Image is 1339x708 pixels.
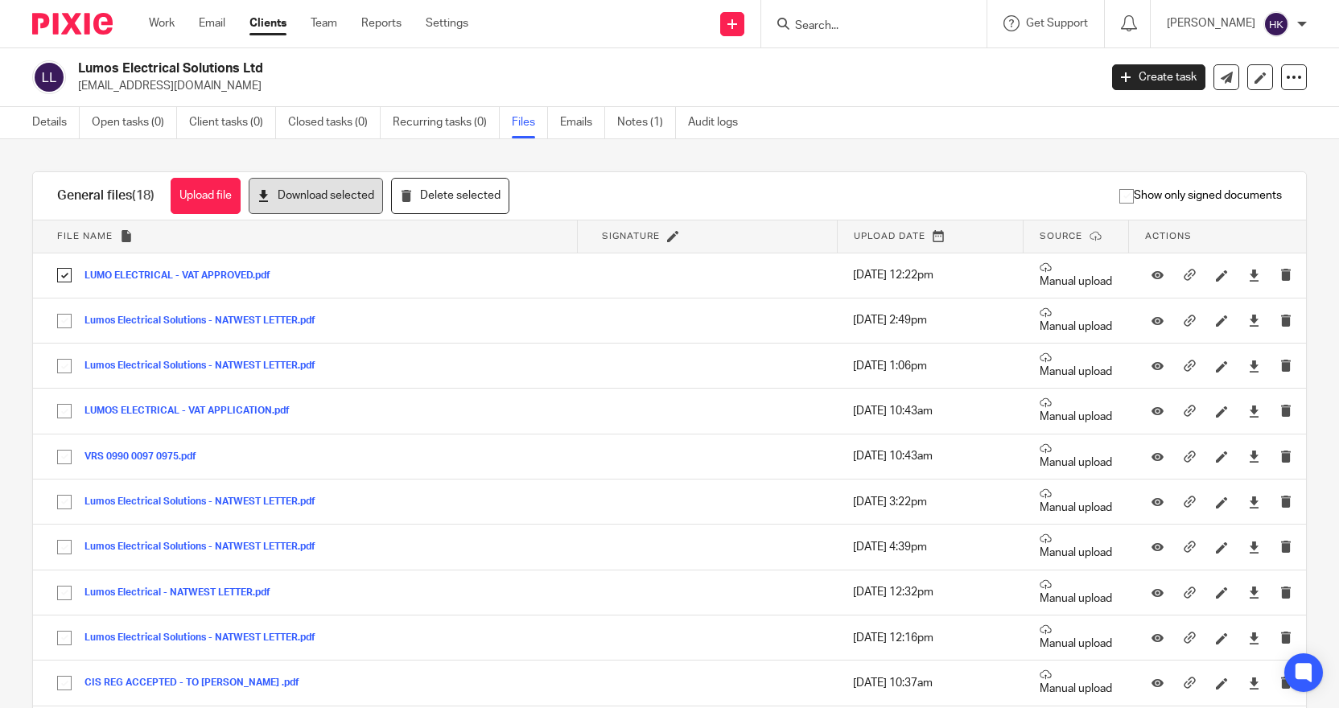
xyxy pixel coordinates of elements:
[49,487,80,517] input: Select
[853,403,1007,419] p: [DATE] 10:43am
[853,584,1007,600] p: [DATE] 12:32pm
[1040,232,1082,241] span: Source
[149,15,175,31] a: Work
[84,451,208,463] button: VRS 0990 0097 0975.pdf
[84,360,328,372] button: Lumos Electrical Solutions - NATWEST LETTER.pdf
[1112,64,1205,90] a: Create task
[57,232,113,241] span: File name
[1040,533,1113,561] p: Manual upload
[1248,358,1260,374] a: Download
[1145,232,1192,241] span: Actions
[1040,442,1113,471] p: Manual upload
[1248,312,1260,328] a: Download
[560,107,605,138] a: Emails
[1040,261,1113,290] p: Manual upload
[49,396,80,426] input: Select
[1040,352,1113,380] p: Manual upload
[602,232,660,241] span: Signature
[426,15,468,31] a: Settings
[84,677,311,689] button: CIS REG ACCEPTED - TO [PERSON_NAME] .pdf
[1040,624,1113,652] p: Manual upload
[84,541,328,553] button: Lumos Electrical Solutions - NATWEST LETTER.pdf
[32,13,113,35] img: Pixie
[311,15,337,31] a: Team
[853,358,1007,374] p: [DATE] 1:06pm
[32,107,80,138] a: Details
[288,107,381,138] a: Closed tasks (0)
[1119,187,1282,204] span: Show only signed documents
[854,232,925,241] span: Upload date
[361,15,402,31] a: Reports
[199,15,225,31] a: Email
[49,442,80,472] input: Select
[1248,675,1260,691] a: Download
[49,532,80,562] input: Select
[1040,307,1113,335] p: Manual upload
[78,60,886,77] h2: Lumos Electrical Solutions Ltd
[1248,494,1260,510] a: Download
[84,496,328,508] button: Lumos Electrical Solutions - NATWEST LETTER.pdf
[92,107,177,138] a: Open tasks (0)
[1040,669,1113,697] p: Manual upload
[84,315,328,327] button: Lumos Electrical Solutions - NATWEST LETTER.pdf
[688,107,750,138] a: Audit logs
[853,539,1007,555] p: [DATE] 4:39pm
[1040,488,1113,516] p: Manual upload
[49,578,80,608] input: Select
[1248,630,1260,646] a: Download
[78,78,1088,94] p: [EMAIL_ADDRESS][DOMAIN_NAME]
[84,632,328,644] button: Lumos Electrical Solutions - NATWEST LETTER.pdf
[49,260,80,290] input: Select
[853,630,1007,646] p: [DATE] 12:16pm
[57,187,154,204] h1: General files
[1248,584,1260,600] a: Download
[84,270,282,282] button: LUMO ELECTRICAL - VAT APPROVED.pdf
[853,494,1007,510] p: [DATE] 3:22pm
[132,189,154,202] span: (18)
[853,675,1007,691] p: [DATE] 10:37am
[1248,448,1260,464] a: Download
[1026,18,1088,29] span: Get Support
[1248,403,1260,419] a: Download
[49,351,80,381] input: Select
[49,306,80,336] input: Select
[512,107,548,138] a: Files
[84,587,282,599] button: Lumos Electrical - NATWEST LETTER.pdf
[1263,11,1289,37] img: svg%3E
[171,178,241,214] button: Upload file
[1040,578,1113,607] p: Manual upload
[617,107,676,138] a: Notes (1)
[853,312,1007,328] p: [DATE] 2:49pm
[49,623,80,653] input: Select
[393,107,500,138] a: Recurring tasks (0)
[853,267,1007,283] p: [DATE] 12:22pm
[249,178,383,214] button: Download selected
[391,178,509,214] button: Delete selected
[32,60,66,94] img: svg%3E
[1167,15,1255,31] p: [PERSON_NAME]
[84,405,302,417] button: LUMOS ELECTRICAL - VAT APPLICATION.pdf
[1040,397,1113,425] p: Manual upload
[49,668,80,698] input: Select
[793,19,938,34] input: Search
[853,448,1007,464] p: [DATE] 10:43am
[189,107,276,138] a: Client tasks (0)
[1248,539,1260,555] a: Download
[1248,267,1260,283] a: Download
[249,15,286,31] a: Clients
